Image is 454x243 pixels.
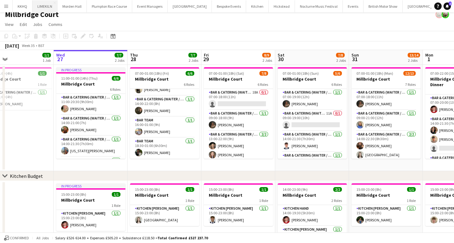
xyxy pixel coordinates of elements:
[57,0,87,12] button: Morden Hall
[351,183,421,226] div: 15:00-23:00 (8h)1/1Millbridge Court1 RoleKitchen [PERSON_NAME]1/115:00-23:00 (8h)[PERSON_NAME]
[204,131,273,161] app-card-role: Bar & Catering (Waiter / waitress)2/213:00-22:00 (9h)[PERSON_NAME][PERSON_NAME]
[33,22,42,27] span: Jobs
[278,67,347,159] app-job-card: 07:00-01:00 (18h) (Sun)5/6Millbridge Court6 RolesBar & Catering (Waiter / waitress)1/107:00-19:00...
[204,205,273,226] app-card-role: Kitchen [PERSON_NAME]1/115:00-23:00 (8h)[PERSON_NAME]
[135,187,160,192] span: 15:00-23:00 (8h)
[209,71,244,76] span: 07:00-01:00 (18h) (Sat)
[278,110,347,131] app-card-role: Bar & Catering (Waiter / waitress)11A0/109:00-19:00 (10h)
[5,22,14,27] span: View
[5,10,59,19] h1: Millbridge Court
[56,115,125,136] app-card-role: Bar & Catering (Waiter / waitress)1/114:00-21:00 (7h)[PERSON_NAME]
[204,52,209,58] span: Fri
[425,52,433,58] span: Mon
[61,76,98,81] span: 11:00-01:00 (14h) (Thu)
[204,183,273,226] app-job-card: 15:00-23:00 (8h)1/1Millbridge Court1 RoleKitchen [PERSON_NAME]1/115:00-23:00 (8h)[PERSON_NAME]
[2,20,16,28] a: View
[56,210,125,231] app-card-role: Kitchen [PERSON_NAME]1/115:00-23:00 (8h)[PERSON_NAME]
[20,43,36,48] span: Week 35
[5,43,19,49] div: [DATE]
[278,152,347,173] app-card-role: Bar & Catering (Waiter / waitress)1/114:00-22:30 (8h30m)
[424,56,433,63] span: 1
[364,0,403,12] button: British Motor Show
[56,136,125,157] app-card-role: Bar & Catering (Waiter / waitress)1/114:00-21:30 (7h30m)[US_STATE][PERSON_NAME]
[38,82,47,87] span: 1 Role
[407,187,416,192] span: 1/1
[262,53,271,57] span: 8/9
[130,76,199,82] h3: Millbridge Court
[204,89,273,110] app-card-role: Bar & Catering (Waiter / waitress)18A0/107:00-18:00 (11h)
[186,71,194,76] span: 6/6
[56,183,125,231] div: In progress15:00-23:00 (8h)1/1Millbridge Court1 RoleKitchen [PERSON_NAME]1/115:00-23:00 (8h)[PERS...
[129,56,138,63] span: 28
[185,198,194,203] span: 1 Role
[351,192,421,198] h3: Millbridge Court
[130,138,199,159] app-card-role: Bar Team1/118:30-01:00 (6h30m)[PERSON_NAME]
[408,58,420,63] div: 2 Jobs
[278,192,347,198] h3: Millbridge Court
[283,71,319,76] span: 07:00-01:00 (18h) (Sun)
[115,53,123,57] span: 7/7
[20,22,27,27] span: Edit
[351,89,421,110] app-card-role: Bar & Catering (Waiter / waitress)1/107:00-18:00 (11h)[PERSON_NAME]
[278,76,347,82] h3: Millbridge Court
[259,71,268,76] span: 7/8
[56,183,125,188] div: In progress
[10,236,29,240] span: Confirmed
[56,157,125,178] app-card-role: Bar & Catering (Waiter / waitress)1/1
[277,56,284,63] span: 30
[3,235,30,241] button: Confirmed
[130,192,199,198] h3: Millbridge Court
[132,0,168,12] button: Event Managers
[189,58,198,63] div: 2 Jobs
[204,67,273,159] app-job-card: 07:00-01:00 (18h) (Sat)7/8Millbridge Court6 RolesBar & Catering (Waiter / waitress)18A0/107:00-18...
[87,0,132,12] button: Plumpton Race Course
[130,183,199,226] app-job-card: 15:00-23:00 (8h)1/1Millbridge Court1 RoleKitchen [PERSON_NAME]1/115:00-23:00 (8h)[GEOGRAPHIC_DATA]
[356,71,393,76] span: 07:00-01:00 (18h) (Mon)
[111,203,120,208] span: 1 Role
[351,56,359,63] span: 31
[55,56,65,63] span: 27
[351,205,421,226] app-card-role: Kitchen [PERSON_NAME]1/115:00-23:00 (8h)[PERSON_NAME]
[186,187,194,192] span: 1/1
[336,58,346,63] div: 2 Jobs
[278,205,347,226] app-card-role: Kitchen Hand1/114:00-19:30 (5h30m)[PERSON_NAME]
[442,11,449,18] app-user-avatar: Staffing Manager
[184,82,194,87] span: 6 Roles
[204,110,273,131] app-card-role: Bar & Catering (Waiter / waitress)1/109:00-18:00 (9h)[PERSON_NAME]
[204,76,273,82] h3: Millbridge Court
[13,0,32,12] button: KKHQ
[269,0,295,12] button: Hickstead
[351,131,421,161] app-card-role: Bar & Catering (Waiter / waitress)2/214:00-22:30 (8h30m)[PERSON_NAME][GEOGRAPHIC_DATA]
[351,76,421,82] h3: Millbridge Court
[443,2,451,10] a: 1
[258,82,268,87] span: 6 Roles
[56,52,65,58] span: Wed
[408,53,420,57] span: 13/14
[283,187,308,192] span: 14:00-23:00 (9h)
[42,53,51,57] span: 1/1
[407,198,416,203] span: 1 Role
[405,82,416,87] span: 7 Roles
[259,187,268,192] span: 1/1
[331,82,342,87] span: 6 Roles
[61,192,86,197] span: 15:00-23:00 (8h)
[130,52,138,58] span: Thu
[135,71,169,76] span: 07:00-01:00 (18h) (Fri)
[115,58,124,63] div: 2 Jobs
[43,58,51,63] div: 1 Job
[56,67,125,159] app-job-card: In progress11:00-01:00 (14h) (Thu)6/6Millbridge Court6 RolesBar & Catering (Waiter / waitress)1/1...
[333,71,342,76] span: 5/6
[130,96,199,117] app-card-role: Bar & Catering (Waiter / waitress)1/114:00-22:00 (8h)[PERSON_NAME]
[331,198,342,203] span: 2 Roles
[188,53,197,57] span: 7/7
[351,67,421,159] app-job-card: 07:00-01:00 (18h) (Mon)12/13Millbridge Court7 RolesBar & Catering (Waiter / waitress)1/107:00-18:...
[38,43,44,48] div: BST
[246,0,269,12] button: Kitchen
[204,192,273,198] h3: Millbridge Court
[336,53,345,57] span: 7/8
[31,20,45,28] a: Jobs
